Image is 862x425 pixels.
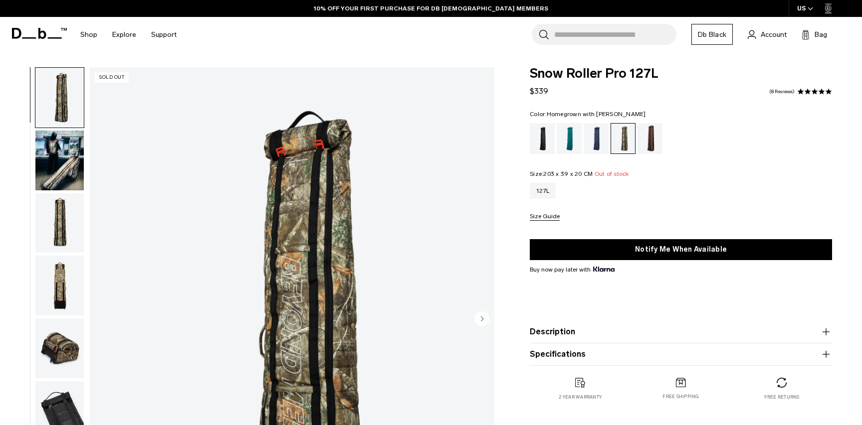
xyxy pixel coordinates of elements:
[95,72,129,83] p: Sold Out
[769,89,795,94] a: 8 reviews
[761,29,787,40] span: Account
[547,111,646,118] span: Homegrown with [PERSON_NAME]
[593,267,615,272] img: {"height" => 20, "alt" => "Klarna"}
[73,17,184,52] nav: Main Navigation
[530,183,556,199] a: 127L
[815,29,827,40] span: Bag
[557,123,582,154] a: Midnight Teal
[35,67,84,128] button: Snow Roller Pro 127L Db x Beyond Medals
[151,17,177,52] a: Support
[530,171,629,177] legend: Size:
[35,193,84,254] button: Snow Roller Pro 127L Db x Beyond Medals
[530,111,646,117] legend: Color:
[35,131,84,190] img: Snow Roller Pro 127L Db x Beyond Medals
[314,4,548,13] a: 10% OFF YOUR FIRST PURCHASE FOR DB [DEMOGRAPHIC_DATA] MEMBERS
[595,170,629,177] span: Out of stock
[611,123,636,154] a: Db x Beyond Medals
[35,256,84,315] img: Snow Roller Pro 127L Db x Beyond Medals
[530,67,832,80] span: Snow Roller Pro 127L
[530,265,615,274] span: Buy now pay later with
[530,239,832,260] button: Notify Me When Available
[35,193,84,253] img: Snow Roller Pro 127L Db x Beyond Medals
[543,170,593,177] span: 203 x 39 x 20 CM
[35,68,84,128] img: Snow Roller Pro 127L Db x Beyond Medals
[638,123,662,154] a: Homegrown with Lu
[802,28,827,40] button: Bag
[764,394,800,401] p: Free returns
[530,326,832,338] button: Description
[584,123,609,154] a: Blue Hour
[530,348,832,360] button: Specifications
[530,86,548,96] span: $339
[530,213,560,221] button: Size Guide
[35,318,84,379] button: Snow Roller Pro 127L Db x Beyond Medals
[662,393,699,400] p: Free shipping
[35,318,84,378] img: Snow Roller Pro 127L Db x Beyond Medals
[559,394,602,401] p: 2 year warranty
[35,130,84,191] button: Snow Roller Pro 127L Db x Beyond Medals
[80,17,97,52] a: Shop
[474,311,489,328] button: Next slide
[691,24,733,45] a: Db Black
[748,28,787,40] a: Account
[35,255,84,316] button: Snow Roller Pro 127L Db x Beyond Medals
[530,123,555,154] a: Black Out
[112,17,136,52] a: Explore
